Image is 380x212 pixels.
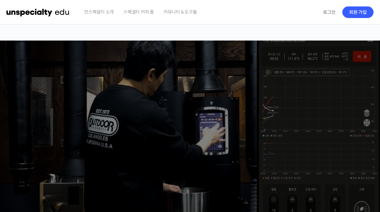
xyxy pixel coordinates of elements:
p: 시간과 장소에 구애받지 않고, 검증된 커리큘럼으로 [6,132,374,141]
a: 회원 가입 [342,6,374,18]
p: [PERSON_NAME]을 다하는 당신을 위해, 최고와 함께 만든 커피 클래스 [6,97,374,129]
a: 로그인 [319,5,339,20]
